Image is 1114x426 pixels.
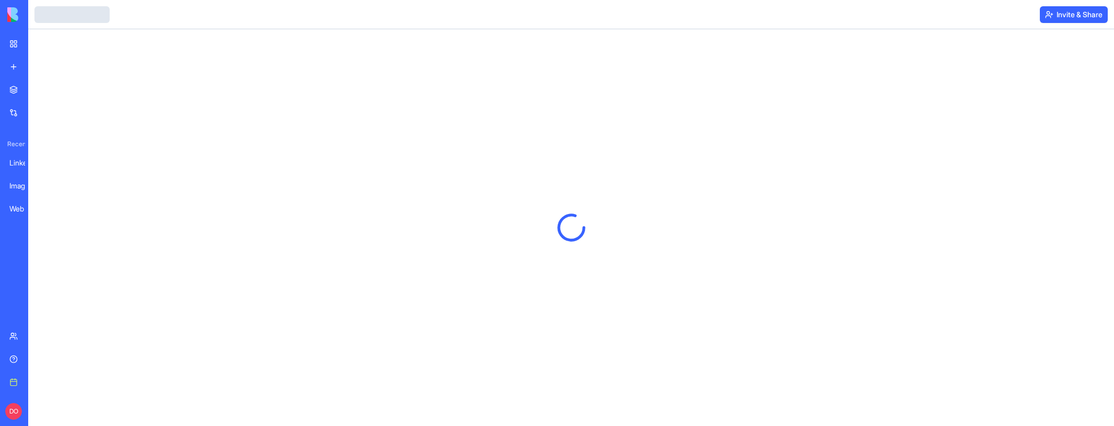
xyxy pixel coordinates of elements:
a: Image Generator [3,175,45,196]
a: Web Page Optimizer [3,198,45,219]
span: Recent [3,140,25,148]
img: logo [7,7,72,22]
span: DO [5,403,22,420]
a: LinkedIn Profile Insights [3,152,45,173]
div: Image Generator [9,181,39,191]
button: Invite & Share [1040,6,1108,23]
div: LinkedIn Profile Insights [9,158,39,168]
div: Web Page Optimizer [9,204,39,214]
